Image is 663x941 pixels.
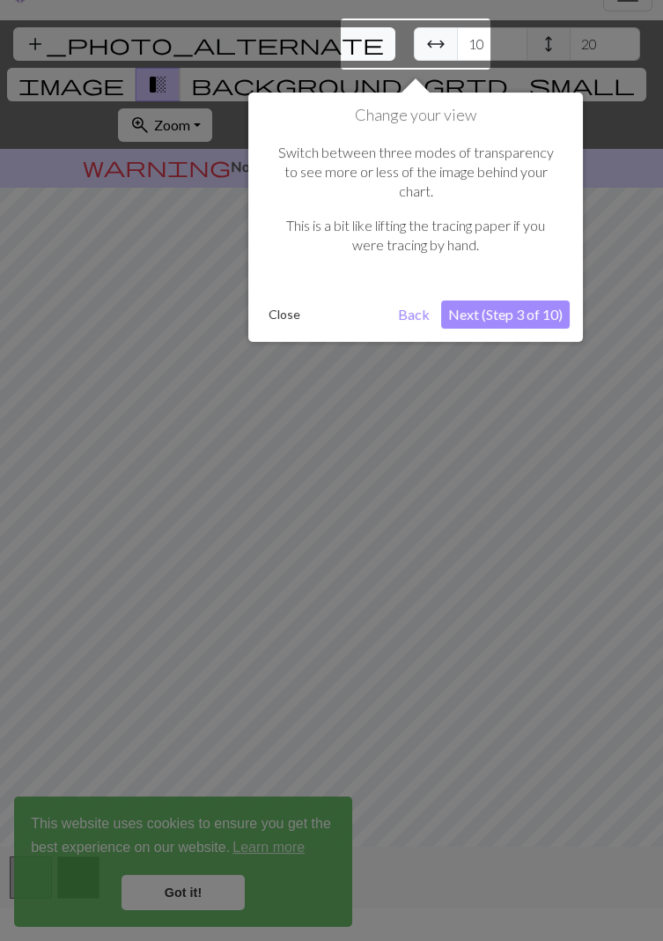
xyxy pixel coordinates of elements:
button: Close [262,301,307,328]
div: Change your view [248,93,583,342]
button: Next (Step 3 of 10) [441,300,570,329]
button: Back [391,300,437,329]
h1: Change your view [262,106,570,125]
p: Switch between three modes of transparency to see more or less of the image behind your chart. [270,143,561,202]
p: This is a bit like lifting the tracing paper if you were tracing by hand. [270,216,561,256]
